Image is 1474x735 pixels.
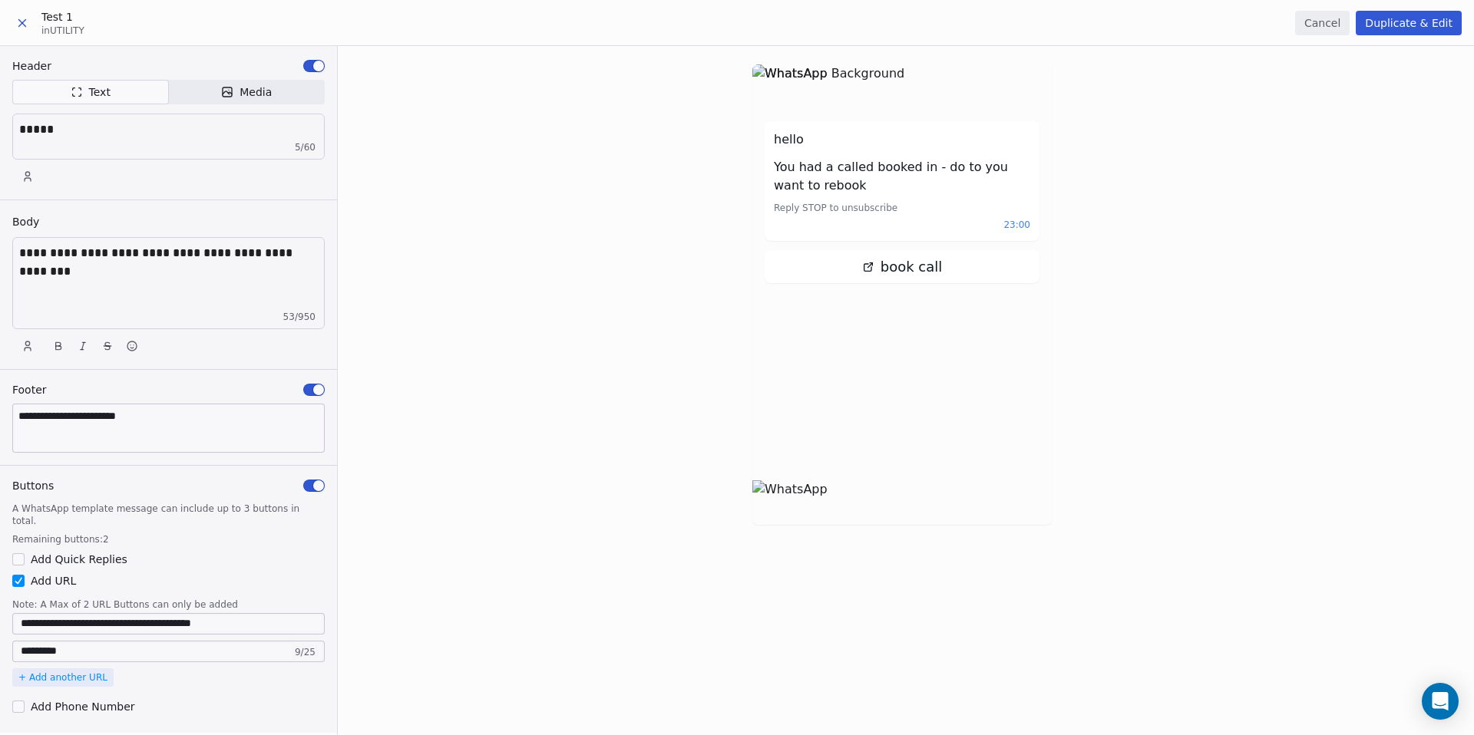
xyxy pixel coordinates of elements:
img: WhatsApp Background [752,64,1052,525]
span: You had a called booked in - do to you want to rebook [774,160,1008,193]
img: WhatsApp [752,480,1052,525]
span: 23:00 [1003,218,1030,232]
div: Open Intercom Messenger [1422,683,1459,720]
img: WhatsApp [752,64,1052,109]
span: in UTILITY [41,25,84,37]
button: Duplicate & Edit [1356,11,1462,35]
span: book call [881,256,943,277]
span: Test 1 [41,9,84,25]
span: hello [774,132,804,147]
button: Cancel [1295,11,1350,35]
span: Reply STOP to unsubscribe [774,201,1030,215]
